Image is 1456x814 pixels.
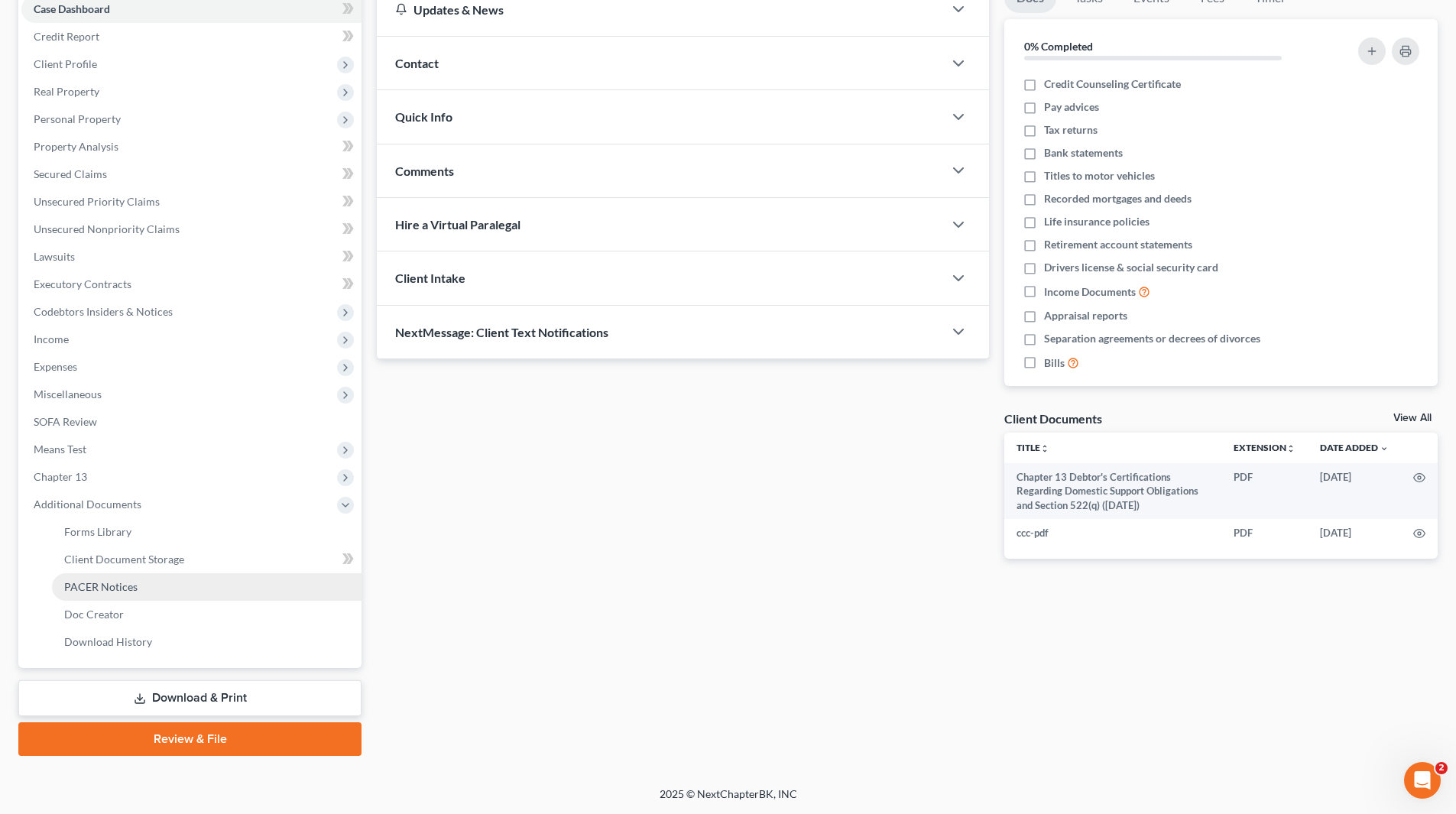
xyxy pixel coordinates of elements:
span: Case Dashboard [34,2,110,15]
a: Titleunfold_more [1017,442,1049,453]
a: Client Document Storage [52,546,362,573]
a: Lawsuits [21,243,362,271]
a: SOFA Review [21,408,362,436]
iframe: Intercom live chat [1404,762,1441,799]
span: Expenses [34,360,77,373]
span: Chapter 13 [34,470,87,483]
span: Additional Documents [34,498,141,511]
span: Lawsuits [34,250,75,263]
a: Review & File [18,722,362,756]
span: Secured Claims [34,167,107,180]
strong: 0% Completed [1024,40,1093,53]
span: Titles to motor vehicles [1044,168,1155,183]
span: Client Intake [395,271,465,285]
span: Download History [64,635,152,648]
span: Quick Info [395,109,452,124]
span: Separation agreements or decrees of divorces [1044,331,1260,346]
a: Unsecured Nonpriority Claims [21,216,362,243]
a: Download & Print [18,680,362,716]
a: Extensionunfold_more [1234,442,1295,453]
td: PDF [1221,463,1308,519]
a: Date Added expand_more [1320,442,1389,453]
span: Income [34,332,69,345]
span: Client Profile [34,57,97,70]
span: Bank statements [1044,145,1123,161]
span: Doc Creator [64,608,124,621]
div: 2025 © NextChapterBK, INC [293,786,1164,814]
a: View All [1393,413,1432,423]
span: Property Analysis [34,140,118,153]
span: Income Documents [1044,284,1136,300]
span: Forms Library [64,525,131,538]
span: Unsecured Priority Claims [34,195,160,208]
span: 2 [1435,762,1448,774]
td: ccc-pdf [1004,519,1221,546]
span: NextMessage: Client Text Notifications [395,325,608,339]
div: Client Documents [1004,410,1102,426]
span: SOFA Review [34,415,97,428]
td: Chapter 13 Debtor's Certifications Regarding Domestic Support Obligations and Section 522(q) ([DA... [1004,463,1221,519]
a: Unsecured Priority Claims [21,188,362,216]
span: Recorded mortgages and deeds [1044,191,1192,206]
a: Doc Creator [52,601,362,628]
a: Forms Library [52,518,362,546]
i: unfold_more [1040,444,1049,453]
span: Hire a Virtual Paralegal [395,217,520,232]
span: Retirement account statements [1044,237,1192,252]
td: PDF [1221,519,1308,546]
span: Bills [1044,355,1065,371]
i: expand_more [1380,444,1389,453]
a: Download History [52,628,362,656]
span: Miscellaneous [34,388,102,401]
span: Executory Contracts [34,277,131,290]
span: Real Property [34,85,99,98]
span: Comments [395,164,454,178]
i: unfold_more [1286,444,1295,453]
span: Client Document Storage [64,553,184,566]
span: Means Test [34,443,86,456]
span: Life insurance policies [1044,214,1150,229]
a: Secured Claims [21,161,362,188]
div: Updates & News [395,2,925,18]
span: Contact [395,56,439,70]
a: Executory Contracts [21,271,362,298]
span: Personal Property [34,112,121,125]
a: PACER Notices [52,573,362,601]
span: Codebtors Insiders & Notices [34,305,173,318]
span: Pay advices [1044,99,1099,115]
span: Appraisal reports [1044,308,1127,323]
td: [DATE] [1308,463,1401,519]
a: Credit Report [21,23,362,50]
span: Drivers license & social security card [1044,260,1218,275]
span: Credit Counseling Certificate [1044,76,1181,92]
span: Credit Report [34,30,99,43]
td: [DATE] [1308,519,1401,546]
span: PACER Notices [64,580,138,593]
a: Property Analysis [21,133,362,161]
span: Unsecured Nonpriority Claims [34,222,180,235]
span: Tax returns [1044,122,1098,138]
